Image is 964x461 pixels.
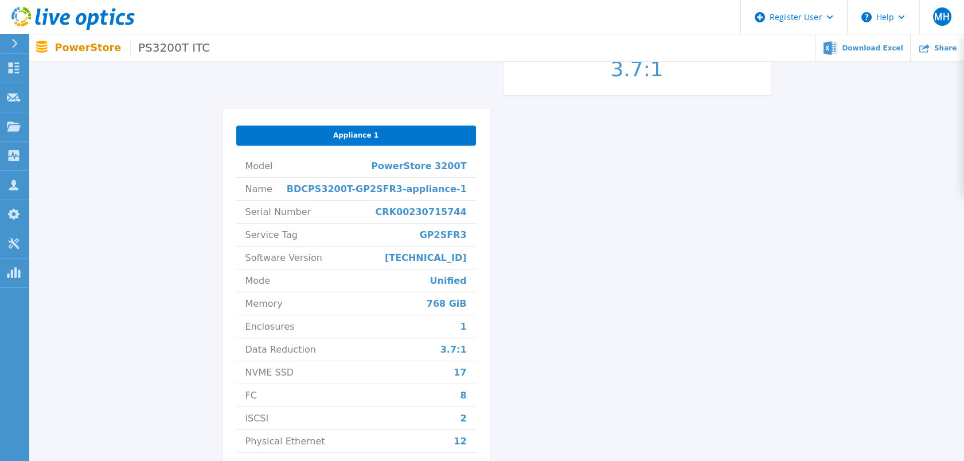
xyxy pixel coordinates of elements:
[245,384,257,407] span: FC
[842,45,903,52] span: Download Excel
[55,41,210,54] p: PowerStore
[245,224,298,246] span: Service Tag
[454,430,466,452] span: 12
[333,131,378,140] span: Appliance 1
[245,292,283,315] span: Memory
[460,315,466,338] span: 1
[130,41,210,54] span: PS3200T ITC
[245,247,322,269] span: Software Version
[245,407,269,429] span: iSCSI
[376,201,467,223] span: CRK00230715744
[460,384,466,407] span: 8
[385,247,467,269] span: [TECHNICAL_ID]
[245,361,294,384] span: NVME SSD
[427,292,467,315] span: 768 GiB
[934,45,957,52] span: Share
[430,269,466,292] span: Unified
[245,315,295,338] span: Enclosures
[287,178,467,200] span: BDCPS3200T-GP2SFR3-appliance-1
[245,155,273,177] span: Model
[245,338,316,361] span: Data Reduction
[454,361,466,384] span: 17
[934,12,949,21] span: MH
[420,224,467,246] span: GP2SFR3
[245,430,325,452] span: Physical Ethernet
[371,155,466,177] span: PowerStore 3200T
[460,407,466,429] span: 2
[245,269,271,292] span: Mode
[245,178,272,200] span: Name
[245,201,311,223] span: Serial Number
[573,59,701,80] p: 3.7:1
[440,338,467,361] span: 3.7:1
